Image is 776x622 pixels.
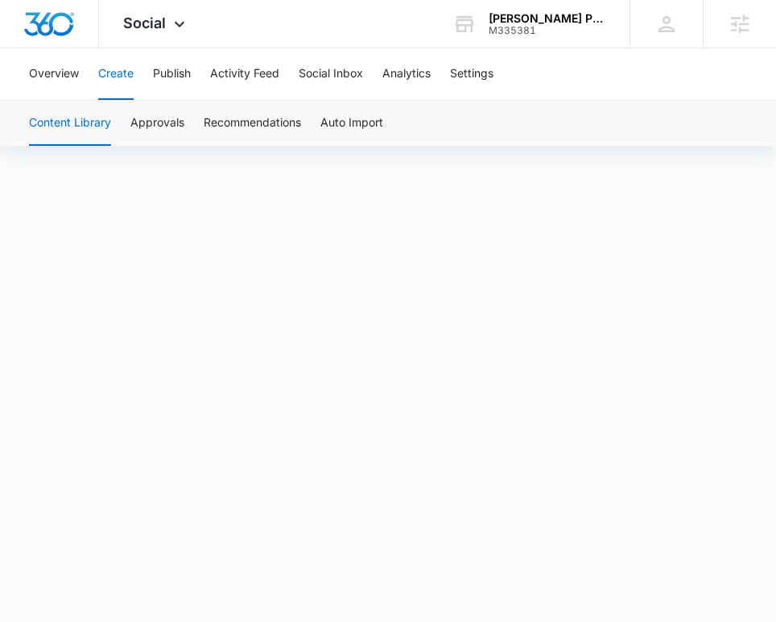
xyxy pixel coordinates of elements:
[29,101,111,146] button: Content Library
[153,48,191,100] button: Publish
[450,48,493,100] button: Settings
[130,101,184,146] button: Approvals
[489,25,606,36] div: account id
[29,48,79,100] button: Overview
[210,48,279,100] button: Activity Feed
[489,12,606,25] div: account name
[299,48,363,100] button: Social Inbox
[204,101,301,146] button: Recommendations
[123,15,166,31] span: Social
[320,101,383,146] button: Auto Import
[382,48,431,100] button: Analytics
[98,48,134,100] button: Create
